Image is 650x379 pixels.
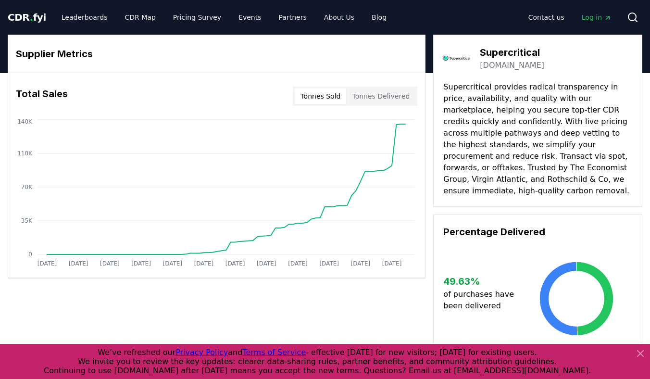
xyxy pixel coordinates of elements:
a: [DOMAIN_NAME] [480,60,544,71]
h3: 49.63 % [443,274,520,289]
a: CDR Map [117,9,163,26]
a: Events [231,9,269,26]
a: Leaderboards [54,9,115,26]
tspan: 35K [21,217,33,224]
img: Supercritical-logo [443,45,470,72]
tspan: [DATE] [100,260,120,267]
p: of purchases have been delivered [443,289,520,312]
a: Blog [364,9,394,26]
span: CDR fyi [8,12,46,23]
a: Pricing Survey [165,9,229,26]
tspan: [DATE] [351,260,371,267]
tspan: [DATE] [131,260,151,267]
tspan: 110K [17,150,33,157]
nav: Main [54,9,394,26]
button: Tonnes Delivered [346,88,415,104]
a: Partners [271,9,314,26]
nav: Main [521,9,619,26]
a: About Us [316,9,362,26]
tspan: [DATE] [225,260,245,267]
tspan: [DATE] [162,260,182,267]
tspan: [DATE] [69,260,88,267]
tspan: [DATE] [194,260,214,267]
a: Log in [574,9,619,26]
tspan: 70K [21,184,33,190]
tspan: [DATE] [257,260,276,267]
tspan: [DATE] [37,260,57,267]
h3: Supercritical [480,45,544,60]
tspan: [DATE] [382,260,402,267]
p: Supercritical provides radical transparency in price, availability, and quality with our marketpl... [443,81,632,197]
span: Log in [582,13,612,22]
a: CDR.fyi [8,11,46,24]
tspan: 0 [28,251,32,258]
tspan: 140K [17,118,33,125]
span: . [30,12,33,23]
tspan: [DATE] [319,260,339,267]
h3: Supplier Metrics [16,47,417,61]
tspan: [DATE] [288,260,308,267]
a: Contact us [521,9,572,26]
button: Tonnes Sold [295,88,346,104]
h3: Total Sales [16,87,68,106]
h3: Percentage Delivered [443,225,632,239]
